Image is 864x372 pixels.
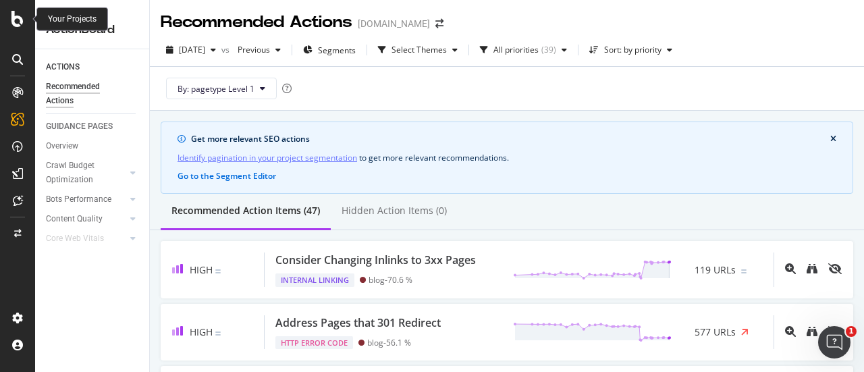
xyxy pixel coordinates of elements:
[46,212,126,226] a: Content Quality
[275,253,476,268] div: Consider Changing Inlinks to 3xx Pages
[391,46,447,54] div: Select Themes
[807,263,817,274] div: binoculars
[367,338,411,348] div: blog - 56.1 %
[541,46,556,54] div: ( 39 )
[828,263,842,274] div: eye-slash
[584,39,678,61] button: Sort: by priority
[275,336,353,350] div: HTTP Error Code
[178,170,276,182] button: Go to the Segment Editor
[221,44,232,55] span: vs
[232,39,286,61] button: Previous
[179,44,205,55] span: 2025 Sep. 3rd
[695,263,736,277] span: 119 URLs
[215,269,221,273] img: Equal
[191,133,830,145] div: Get more relevant SEO actions
[190,325,213,338] span: High
[369,275,412,285] div: blog - 70.6 %
[161,11,352,34] div: Recommended Actions
[475,39,572,61] button: All priorities(39)
[807,326,817,337] div: binoculars
[358,17,430,30] div: [DOMAIN_NAME]
[275,315,441,331] div: Address Pages that 301 Redirect
[785,263,796,274] div: magnifying-glass-plus
[807,264,817,275] a: binoculars
[46,232,104,246] div: Core Web Vitals
[178,151,357,165] a: Identify pagination in your project segmentation
[46,119,113,134] div: GUIDANCE PAGES
[298,39,361,61] button: Segments
[46,60,140,74] a: ACTIONS
[46,232,126,246] a: Core Web Vitals
[166,78,277,99] button: By: pagetype Level 1
[695,325,736,339] span: 577 URLs
[171,204,320,217] div: Recommended Action Items (47)
[178,151,836,165] div: to get more relevant recommendations .
[275,273,354,287] div: Internal Linking
[318,45,356,56] span: Segments
[435,19,443,28] div: arrow-right-arrow-left
[46,212,103,226] div: Content Quality
[161,122,853,194] div: info banner
[215,331,221,336] img: Equal
[46,80,140,108] a: Recommended Actions
[161,39,221,61] button: [DATE]
[604,46,661,54] div: Sort: by priority
[190,263,213,276] span: High
[46,139,78,153] div: Overview
[46,192,111,207] div: Bots Performance
[232,44,270,55] span: Previous
[46,60,80,74] div: ACTIONS
[46,192,126,207] a: Bots Performance
[846,326,857,337] span: 1
[342,204,447,217] div: Hidden Action Items (0)
[46,159,126,187] a: Crawl Budget Optimization
[46,80,127,108] div: Recommended Actions
[373,39,463,61] button: Select Themes
[46,159,117,187] div: Crawl Budget Optimization
[785,326,796,337] div: magnifying-glass-plus
[178,83,254,95] span: By: pagetype Level 1
[46,139,140,153] a: Overview
[827,130,840,148] button: close banner
[741,269,747,273] img: Equal
[493,46,539,54] div: All priorities
[46,119,140,134] a: GUIDANCE PAGES
[807,327,817,338] a: binoculars
[818,326,850,358] iframe: Intercom live chat
[48,14,97,25] div: Your Projects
